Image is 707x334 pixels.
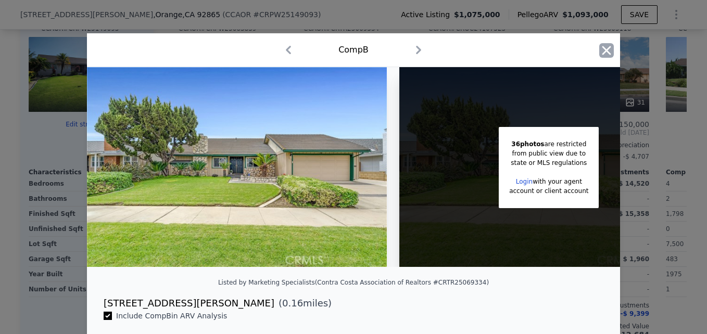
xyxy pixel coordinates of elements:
span: 0.16 [282,298,303,309]
div: account or client account [509,186,588,196]
span: Include Comp B in ARV Analysis [112,312,231,320]
div: from public view due to [509,149,588,158]
div: Comp B [338,44,369,56]
span: ( miles) [274,296,332,311]
div: are restricted [509,139,588,149]
div: state or MLS regulations [509,158,588,168]
div: Listed by Marketing Specialists (Contra Costa Association of Realtors #CRTR25069334) [218,279,489,286]
a: Login [516,178,533,185]
span: with your agent [533,178,582,185]
span: 36 photos [511,140,544,148]
div: [STREET_ADDRESS][PERSON_NAME] [104,296,274,311]
img: Property Img [87,67,387,267]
